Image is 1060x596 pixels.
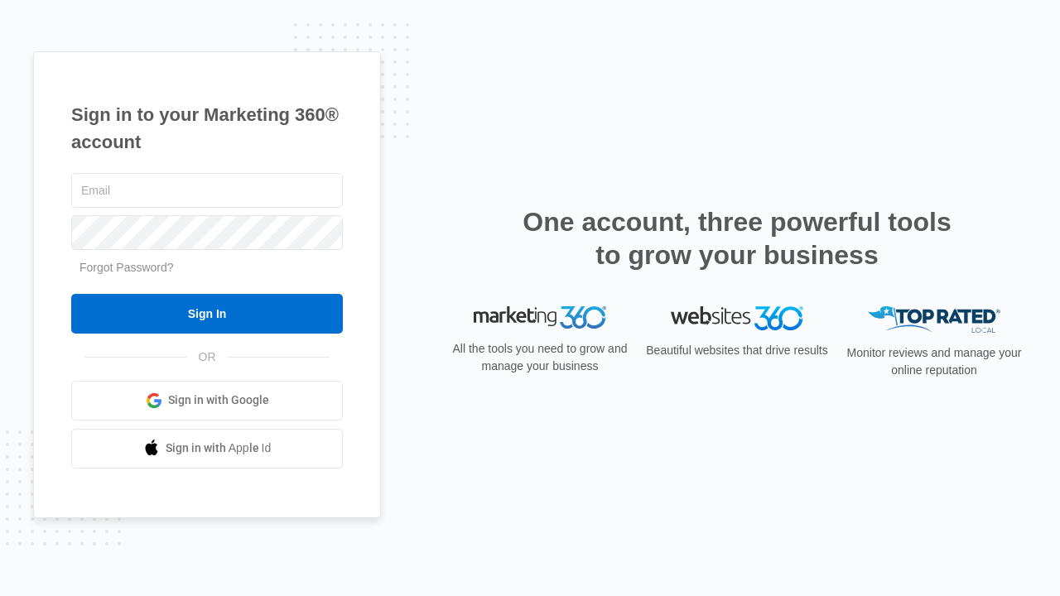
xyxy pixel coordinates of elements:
[518,205,956,272] h2: One account, three powerful tools to grow your business
[166,440,272,457] span: Sign in with Apple Id
[71,101,343,156] h1: Sign in to your Marketing 360® account
[841,344,1027,379] p: Monitor reviews and manage your online reputation
[71,429,343,469] a: Sign in with Apple Id
[474,306,606,329] img: Marketing 360
[671,306,803,330] img: Websites 360
[71,173,343,208] input: Email
[71,381,343,421] a: Sign in with Google
[644,342,830,359] p: Beautiful websites that drive results
[71,294,343,334] input: Sign In
[168,392,269,409] span: Sign in with Google
[79,261,174,274] a: Forgot Password?
[447,340,633,375] p: All the tools you need to grow and manage your business
[187,348,228,366] span: OR
[868,306,1000,334] img: Top Rated Local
